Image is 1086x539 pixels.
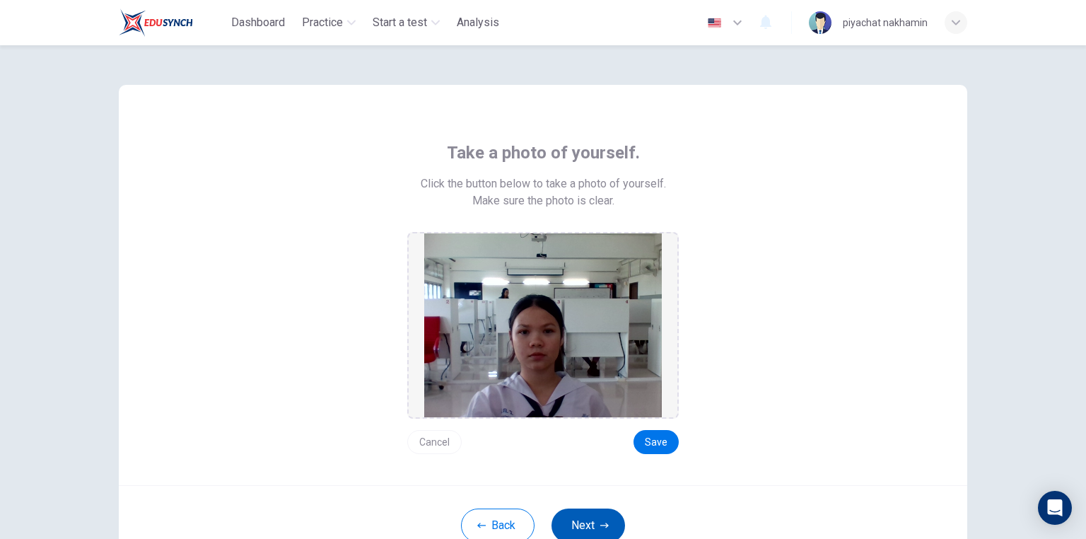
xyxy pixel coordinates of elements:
[367,10,445,35] button: Start a test
[809,11,831,34] img: Profile picture
[231,14,285,31] span: Dashboard
[706,18,723,28] img: en
[373,14,427,31] span: Start a test
[407,430,462,454] button: Cancel
[633,430,679,454] button: Save
[119,8,226,37] a: Train Test logo
[424,233,662,417] img: preview screemshot
[302,14,343,31] span: Practice
[421,175,666,192] span: Click the button below to take a photo of yourself.
[843,14,928,31] div: piyachat nakhamin
[296,10,361,35] button: Practice
[451,10,505,35] button: Analysis
[119,8,193,37] img: Train Test logo
[226,10,291,35] button: Dashboard
[457,14,499,31] span: Analysis
[1038,491,1072,525] div: Open Intercom Messenger
[472,192,614,209] span: Make sure the photo is clear.
[447,141,640,164] span: Take a photo of yourself.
